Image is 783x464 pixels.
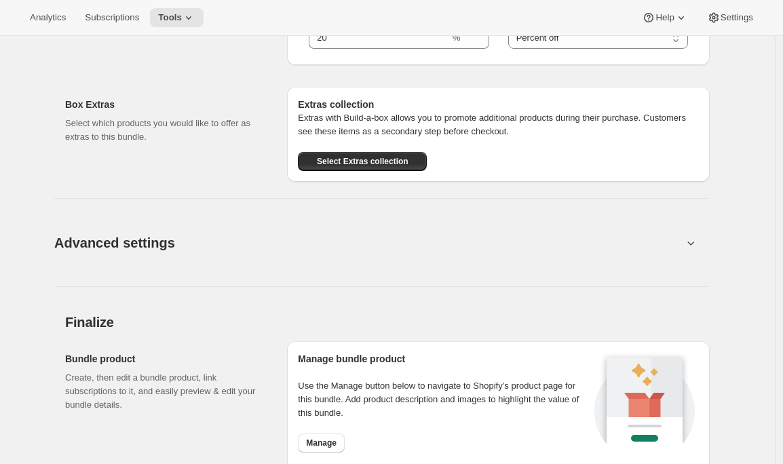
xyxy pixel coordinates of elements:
[317,156,408,167] span: Select Extras collection
[46,216,691,269] button: Advanced settings
[634,8,695,27] button: Help
[65,352,265,366] h2: Bundle product
[54,232,175,254] span: Advanced settings
[77,8,147,27] button: Subscriptions
[721,12,753,23] span: Settings
[298,98,699,111] h6: Extras collection
[298,352,590,366] h2: Manage bundle product
[65,117,265,144] p: Select which products you would like to offer as extras to this bundle.
[158,12,182,23] span: Tools
[22,8,74,27] button: Analytics
[298,111,699,138] p: Extras with Build-a-box allows you to promote additional products during their purchase. Customer...
[306,438,337,448] span: Manage
[298,379,590,420] p: Use the Manage button below to navigate to Shopify’s product page for this bundle. Add product de...
[30,12,66,23] span: Analytics
[65,314,710,330] h2: Finalize
[85,12,139,23] span: Subscriptions
[65,371,265,412] p: Create, then edit a bundle product, link subscriptions to it, and easily preview & edit your bund...
[453,33,461,43] span: %
[298,152,427,171] button: Select Extras collection
[65,98,265,111] h2: Box Extras
[150,8,204,27] button: Tools
[655,12,674,23] span: Help
[699,8,761,27] button: Settings
[298,433,345,452] button: Manage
